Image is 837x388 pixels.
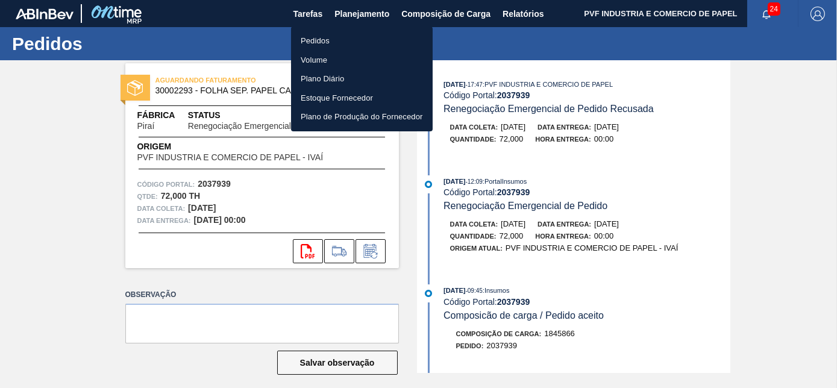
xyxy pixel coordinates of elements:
a: Estoque Fornecedor [291,89,433,108]
a: Pedidos [291,31,433,51]
a: Plano Diário [291,69,433,89]
a: Plano de Produção do Fornecedor [291,107,433,127]
a: Volume [291,51,433,70]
